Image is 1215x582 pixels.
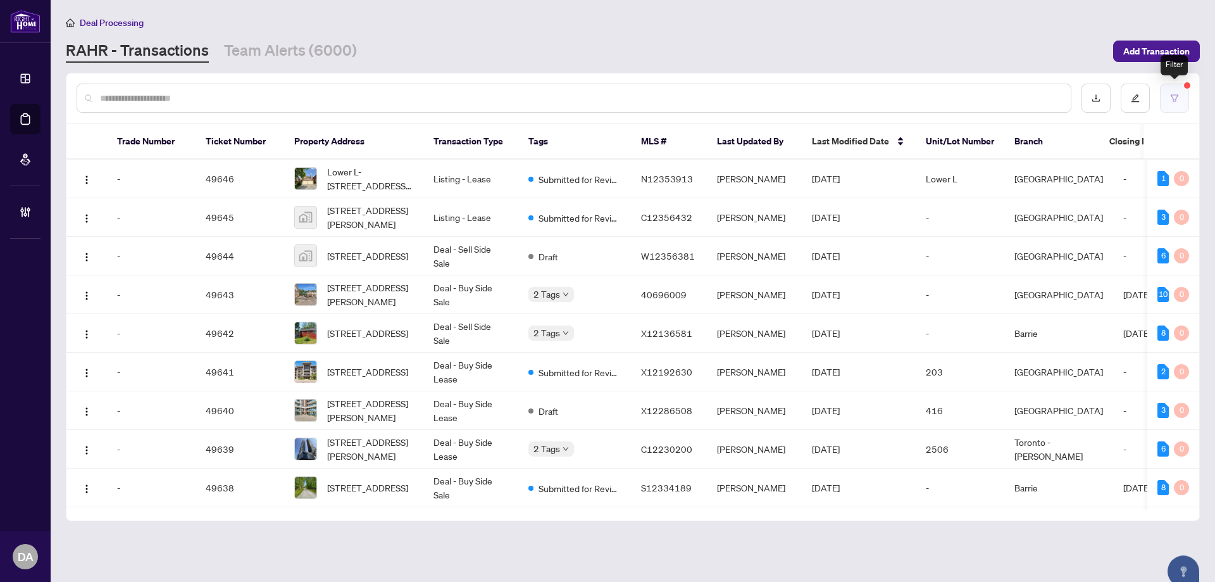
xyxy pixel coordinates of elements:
[107,469,196,507] td: -
[1160,84,1189,113] button: filter
[1113,41,1200,62] button: Add Transaction
[641,250,695,262] span: W12356381
[295,400,316,421] img: thumbnail-img
[563,291,569,298] span: down
[82,368,92,378] img: Logo
[295,438,316,460] img: thumbnail-img
[66,40,209,63] a: RAHR - Transactions
[812,443,840,455] span: [DATE]
[1157,248,1169,263] div: 6
[812,482,840,493] span: [DATE]
[641,212,692,223] span: C12356432
[1174,326,1189,341] div: 0
[707,160,802,198] td: [PERSON_NAME]
[707,275,802,314] td: [PERSON_NAME]
[80,17,144,28] span: Deal Processing
[518,124,631,160] th: Tags
[1092,94,1100,103] span: download
[327,365,408,379] span: [STREET_ADDRESS]
[196,124,284,160] th: Ticket Number
[1157,480,1169,495] div: 8
[812,289,840,300] span: [DATE]
[1123,41,1190,61] span: Add Transaction
[1004,160,1113,198] td: [GEOGRAPHIC_DATA]
[1157,403,1169,418] div: 3
[1174,364,1189,379] div: 0
[196,314,284,353] td: 49642
[82,407,92,417] img: Logo
[107,430,196,469] td: -
[295,168,316,189] img: thumbnail-img
[1164,538,1202,576] button: Open asap
[196,430,284,469] td: 49639
[196,237,284,275] td: 49644
[916,160,1004,198] td: Lower L
[295,284,316,305] img: thumbnail-img
[1170,94,1179,103] span: filter
[295,206,316,228] img: thumbnail-img
[916,391,1004,430] td: 416
[916,469,1004,507] td: -
[423,275,518,314] td: Deal - Buy Side Sale
[707,391,802,430] td: [PERSON_NAME]
[1004,430,1113,469] td: Toronto - [PERSON_NAME]
[641,482,692,493] span: S12334189
[707,198,802,237] td: [PERSON_NAME]
[641,289,687,300] span: 40696009
[539,365,621,379] span: Submitted for Review
[196,160,284,198] td: 49646
[77,362,97,382] button: Logo
[539,404,558,418] span: Draft
[82,445,92,455] img: Logo
[1004,314,1113,353] td: Barrie
[802,124,916,160] th: Last Modified Date
[423,124,518,160] th: Transaction Type
[539,211,621,225] span: Submitted for Review
[107,160,196,198] td: -
[327,281,413,308] span: [STREET_ADDRESS][PERSON_NAME]
[1174,210,1189,225] div: 0
[18,548,34,566] span: DA
[107,124,196,160] th: Trade Number
[82,252,92,262] img: Logo
[77,246,97,266] button: Logo
[1131,94,1140,103] span: edit
[533,287,560,301] span: 2 Tags
[812,250,840,262] span: [DATE]
[916,275,1004,314] td: -
[631,124,707,160] th: MLS #
[1174,248,1189,263] div: 0
[295,477,316,498] img: thumbnail-img
[77,284,97,305] button: Logo
[66,18,75,27] span: home
[77,207,97,227] button: Logo
[1174,441,1189,457] div: 0
[1113,430,1202,469] td: -
[82,291,92,301] img: Logo
[707,237,802,275] td: [PERSON_NAME]
[1113,314,1202,353] td: [DATE]
[1081,84,1111,113] button: download
[10,9,40,33] img: logo
[641,443,692,455] span: C12230200
[423,314,518,353] td: Deal - Sell Side Sale
[812,212,840,223] span: [DATE]
[82,484,92,494] img: Logo
[196,469,284,507] td: 49638
[327,481,408,495] span: [STREET_ADDRESS]
[77,168,97,189] button: Logo
[327,326,408,340] span: [STREET_ADDRESS]
[916,124,1004,160] th: Unit/Lot Number
[539,250,558,263] span: Draft
[1113,275,1202,314] td: [DATE]
[1121,84,1150,113] button: edit
[563,446,569,452] span: down
[295,361,316,383] img: thumbnail-img
[1004,124,1099,160] th: Branch
[1109,134,1161,148] span: Closing Date
[295,245,316,267] img: thumbnail-img
[423,353,518,391] td: Deal - Buy Side Lease
[1174,403,1189,418] div: 0
[107,237,196,275] td: -
[1161,55,1188,75] div: Filter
